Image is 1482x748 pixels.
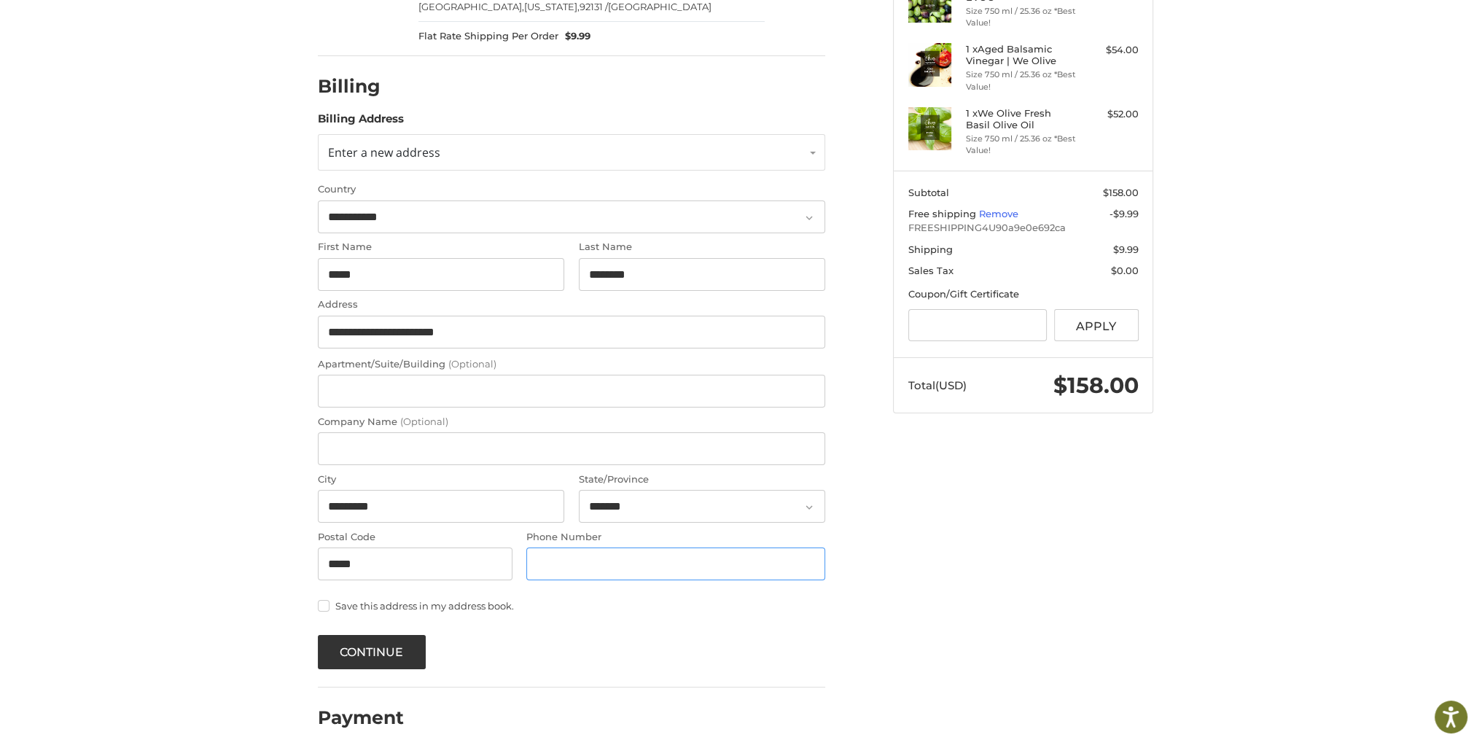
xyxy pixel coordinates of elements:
span: Sales Tax [908,265,953,276]
p: We're away right now. Please check back later! [20,22,165,34]
span: Subtotal [908,187,949,198]
span: $9.99 [1113,244,1139,255]
label: Apartment/Suite/Building [318,357,825,372]
span: FREESHIPPING4U90a9e0e692ca [908,221,1139,235]
span: $0.00 [1111,265,1139,276]
span: $9.99 [558,29,591,44]
h4: 1 x We Olive Fresh Basil Olive Oil [966,107,1077,131]
small: (Optional) [400,416,448,427]
label: First Name [318,240,564,254]
a: Remove [979,208,1018,219]
span: Shipping [908,244,953,255]
span: Enter a new address [328,144,440,160]
small: (Optional) [448,358,496,370]
label: Country [318,182,825,197]
span: [US_STATE], [524,1,580,12]
span: -$9.99 [1109,208,1139,219]
label: State/Province [579,472,825,487]
h4: 1 x Aged Balsamic Vinegar | We Olive [966,43,1077,67]
span: 92131 / [580,1,608,12]
span: [GEOGRAPHIC_DATA] [608,1,711,12]
input: Gift Certificate or Coupon Code [908,309,1048,342]
label: Save this address in my address book. [318,600,825,612]
h2: Payment [318,706,404,729]
li: Size 750 ml / 25.36 oz *Best Value! [966,133,1077,157]
label: City [318,472,564,487]
li: Size 750 ml / 25.36 oz *Best Value! [966,5,1077,29]
div: $52.00 [1081,107,1139,122]
label: Phone Number [526,530,825,545]
span: Flat Rate Shipping Per Order [418,29,558,44]
label: Address [318,297,825,312]
label: Postal Code [318,530,512,545]
div: Coupon/Gift Certificate [908,287,1139,302]
span: [GEOGRAPHIC_DATA], [418,1,524,12]
button: Continue [318,635,426,669]
button: Open LiveChat chat widget [168,19,185,36]
span: $158.00 [1053,372,1139,399]
label: Last Name [579,240,825,254]
label: Company Name [318,415,825,429]
span: Free shipping [908,208,979,219]
span: Total (USD) [908,378,967,392]
h2: Billing [318,75,403,98]
span: $158.00 [1103,187,1139,198]
button: Apply [1054,309,1139,342]
legend: Billing Address [318,111,404,134]
div: $54.00 [1081,43,1139,58]
li: Size 750 ml / 25.36 oz *Best Value! [966,69,1077,93]
a: Enter or select a different address [318,134,825,171]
